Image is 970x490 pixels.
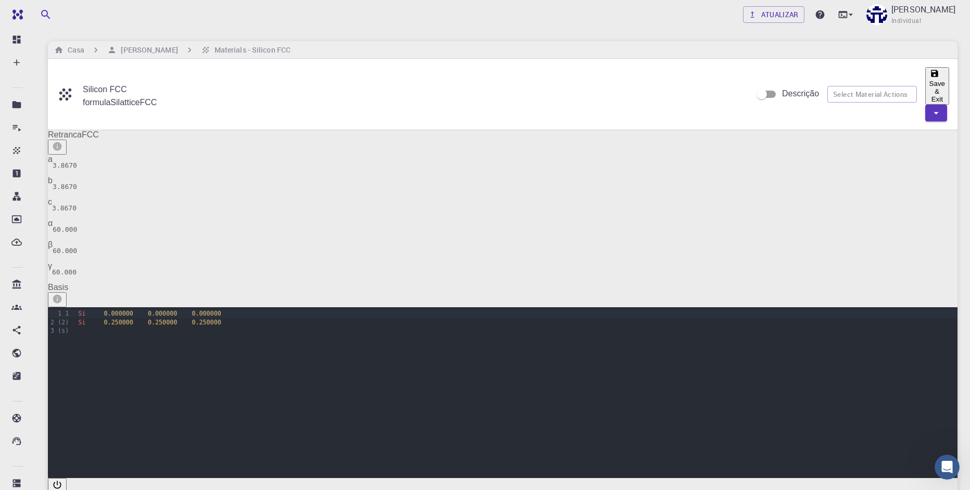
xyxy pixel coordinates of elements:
[192,319,221,326] span: 0.250000
[48,197,52,206] span: c
[104,319,133,326] span: 0.250000
[140,98,157,107] span: FCC
[64,44,84,56] h6: Casa
[48,240,53,249] span: β
[52,268,77,276] pre: 60.000
[48,155,53,164] span: a
[104,310,133,317] span: 0.000000
[52,204,77,212] pre: 3.8670
[210,44,291,56] h6: Materials - Silicon FCC
[48,261,52,270] span: γ
[148,310,177,317] span: 0.000000
[48,219,53,228] span: α
[78,319,85,326] span: Si
[48,326,70,335] div: 3 (s)
[48,292,67,307] button: info
[8,9,23,20] img: logo
[20,7,57,17] span: Suporte
[48,309,70,318] div: 1 1
[827,86,917,103] button: Select Material Actions
[53,247,77,255] pre: 60.000
[48,318,70,326] div: 2 (2)
[48,130,82,139] span: Retranca
[891,3,955,16] p: [PERSON_NAME]
[82,130,99,139] span: FCC
[83,98,110,107] span: formula
[48,283,68,292] span: Basis
[866,4,887,25] img: isac castro
[117,44,178,56] h6: [PERSON_NAME]
[53,161,77,169] pre: 3.8670
[52,44,293,56] nav: breadcrumb
[48,176,53,185] span: b
[53,225,77,233] pre: 60.000
[78,310,85,317] span: Si
[925,67,949,105] button: Save & Exit
[110,98,118,107] span: Si
[891,16,921,26] span: Individual
[118,98,140,107] span: lattice
[53,183,77,191] pre: 3.8670
[148,319,177,326] span: 0.250000
[48,140,67,155] button: info
[935,455,960,480] iframe: Intercom live chat
[743,6,804,23] a: Atualizar
[192,310,221,317] span: 0.000000
[782,89,819,98] span: Descrição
